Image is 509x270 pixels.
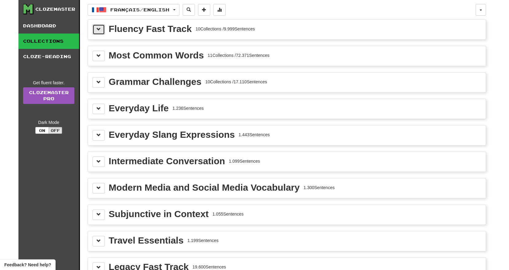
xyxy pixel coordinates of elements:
button: Search sentences [183,4,195,16]
div: Grammar Challenges [109,77,202,86]
div: 19.600 Sentences [192,264,226,270]
button: Add sentence to collection [198,4,210,16]
div: 1.199 Sentences [187,237,219,244]
div: Travel Essentials [109,236,184,245]
div: 11 Collections / 72.371 Sentences [207,52,269,58]
div: Clozemaster [35,6,75,12]
span: Français / English [110,7,169,12]
div: Dark Mode [23,119,74,125]
a: Collections [18,34,79,49]
div: 1.055 Sentences [212,211,243,217]
div: 1.443 Sentences [239,132,270,138]
div: Intermediate Conversation [109,157,225,166]
button: Français/English [88,4,180,16]
div: Most Common Words [109,51,204,60]
div: Modern Media and Social Media Vocabulary [109,183,300,192]
span: Open feedback widget [4,262,51,268]
div: Get fluent faster. [23,80,74,86]
div: 10 Collections / 17.110 Sentences [205,79,267,85]
div: 1.099 Sentences [229,158,260,164]
div: 10 Collections / 9.999 Sentences [195,26,255,32]
button: On [35,127,49,134]
a: Cloze-Reading [18,49,79,64]
a: ClozemasterPro [23,87,74,104]
div: Fluency Fast Track [109,24,192,34]
a: Dashboard [18,18,79,34]
div: 1.300 Sentences [303,185,334,191]
button: Off [49,127,62,134]
div: Subjunctive in Context [109,209,209,219]
div: Everyday Life [109,104,169,113]
div: 1.236 Sentences [172,105,203,111]
button: More stats [213,4,226,16]
div: Everyday Slang Expressions [109,130,235,139]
